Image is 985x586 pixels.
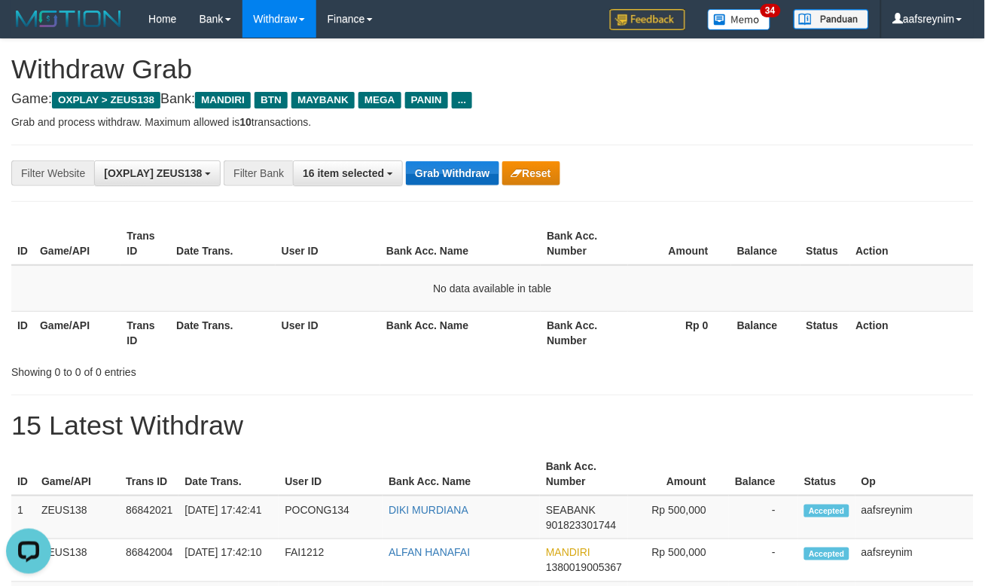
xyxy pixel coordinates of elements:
th: Trans ID [120,311,170,354]
span: MANDIRI [546,547,590,559]
span: MANDIRI [195,92,251,108]
span: BTN [255,92,288,108]
th: Date Trans. [178,453,279,496]
td: [DATE] 17:42:10 [178,539,279,582]
th: ID [11,453,35,496]
th: Rp 0 [628,311,731,354]
span: MEGA [358,92,401,108]
span: Accepted [804,505,849,517]
span: [OXPLAY] ZEUS138 [104,167,202,179]
th: Bank Acc. Name [380,222,541,265]
span: PANIN [405,92,448,108]
th: Amount [628,222,731,265]
img: panduan.png [794,9,869,29]
button: Open LiveChat chat widget [6,6,51,51]
th: Trans ID [120,222,170,265]
th: Action [850,222,974,265]
th: Bank Acc. Number [541,222,627,265]
span: MAYBANK [291,92,355,108]
strong: 10 [239,116,252,128]
th: Game/API [34,311,120,354]
td: [DATE] 17:42:41 [178,496,279,539]
td: - [729,539,798,582]
td: Rp 500,000 [628,539,729,582]
td: 86842004 [120,539,178,582]
th: User ID [276,222,380,265]
div: Filter Website [11,160,94,186]
th: Status [798,453,855,496]
td: aafsreynim [855,539,974,582]
th: ID [11,222,34,265]
th: Amount [628,453,729,496]
th: Action [850,311,974,354]
th: Balance [731,222,801,265]
span: OXPLAY > ZEUS138 [52,92,160,108]
div: Filter Bank [224,160,293,186]
td: Rp 500,000 [628,496,729,539]
button: Grab Withdraw [406,161,499,185]
th: Status [801,311,850,354]
td: 86842021 [120,496,178,539]
img: MOTION_logo.png [11,8,126,30]
span: Accepted [804,548,849,560]
th: User ID [279,453,383,496]
a: ALFAN HANAFAI [389,547,470,559]
div: Showing 0 to 0 of 0 entries [11,359,399,380]
h1: Withdraw Grab [11,54,974,84]
th: Game/API [35,453,120,496]
h1: 15 Latest Withdraw [11,411,974,441]
img: Feedback.jpg [610,9,685,30]
th: Balance [731,311,801,354]
th: Bank Acc. Number [540,453,628,496]
th: Trans ID [120,453,178,496]
th: Game/API [34,222,120,265]
span: 34 [761,4,781,17]
td: 1 [11,496,35,539]
td: ZEUS138 [35,496,120,539]
h4: Game: Bank: [11,92,974,107]
span: SEABANK [546,504,596,516]
td: aafsreynim [855,496,974,539]
td: No data available in table [11,265,974,312]
td: ZEUS138 [35,539,120,582]
span: Copy 901823301744 to clipboard [546,519,616,531]
span: ... [452,92,472,108]
button: 16 item selected [293,160,403,186]
th: Date Trans. [170,222,276,265]
th: Bank Acc. Name [380,311,541,354]
th: Bank Acc. Number [541,311,627,354]
p: Grab and process withdraw. Maximum allowed is transactions. [11,114,974,130]
th: Date Trans. [170,311,276,354]
button: [OXPLAY] ZEUS138 [94,160,221,186]
a: DIKI MURDIANA [389,504,468,516]
span: Copy 1380019005367 to clipboard [546,562,622,574]
th: Op [855,453,974,496]
th: Status [801,222,850,265]
th: Balance [729,453,798,496]
th: User ID [276,311,380,354]
button: Reset [502,161,560,185]
th: ID [11,311,34,354]
td: - [729,496,798,539]
td: FAI1212 [279,539,383,582]
img: Button%20Memo.svg [708,9,771,30]
th: Bank Acc. Name [383,453,540,496]
span: 16 item selected [303,167,384,179]
td: POCONG134 [279,496,383,539]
